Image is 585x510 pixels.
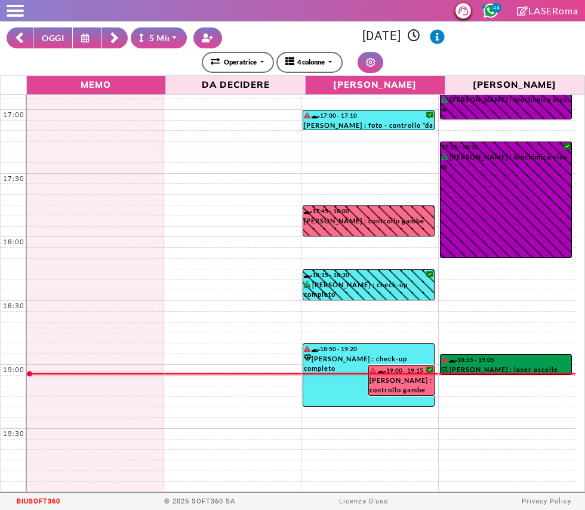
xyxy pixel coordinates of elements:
button: Crea nuovo contatto rapido [193,27,222,48]
div: 18:50 - 19:20 [304,345,433,354]
i: Il cliente ha degli insoluti [370,367,376,373]
div: 17:30 [1,174,27,184]
div: [PERSON_NAME] : foto - controllo *da remoto* tramite foto [304,121,433,130]
div: 18:55 - 19:05 [441,355,571,364]
span: [PERSON_NAME] [448,77,581,92]
a: Licenza D'uso [339,497,388,505]
button: OGGI [33,27,73,48]
i: PAGATO [441,96,450,103]
div: 19:30 [1,429,27,439]
div: 17:00 [1,110,27,120]
i: Il cliente ha degli insoluti [304,346,310,352]
div: [PERSON_NAME] : check-up completo [304,280,433,300]
div: [PERSON_NAME] : biochimica viso w [441,95,571,118]
div: 19:00 - 19:15 [370,366,433,375]
a: LASERoma [517,5,578,16]
span: 44 [492,3,501,13]
div: [PERSON_NAME] : controllo gambe [304,216,433,229]
div: 17:00 - 17:10 [304,111,433,120]
span: Da Decidere [169,77,302,92]
a: Privacy Policy [522,497,571,505]
div: 18:00 [1,237,27,247]
div: 17:15 - 18:10 [441,143,571,152]
img: PERCORSO [441,366,449,374]
span: Memo [30,77,163,92]
i: Il cliente ha degli insoluti [304,112,310,118]
h3: [DATE] [229,29,578,44]
i: Clicca per andare alla pagina di firma [517,6,528,16]
i: PAGATO [304,281,313,288]
span: [PERSON_NAME] [309,77,442,92]
div: 5 Minuti [139,32,183,44]
div: [PERSON_NAME] : controllo gambe [370,376,433,395]
div: 19:00 [1,365,27,375]
i: Il cliente ha degli insoluti [441,357,448,362]
div: 17:45 - 18:00 [304,207,433,216]
div: 18:15 - 18:30 [304,271,433,279]
div: [PERSON_NAME] : laser ascelle [441,365,571,374]
i: Categoria cliente: Diamante [304,355,312,362]
i: PAGATO [441,153,450,160]
div: 18:30 [1,301,27,311]
div: [PERSON_NAME] : biochimica viso m [441,152,571,176]
div: [PERSON_NAME] : check-up completo [304,354,433,377]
